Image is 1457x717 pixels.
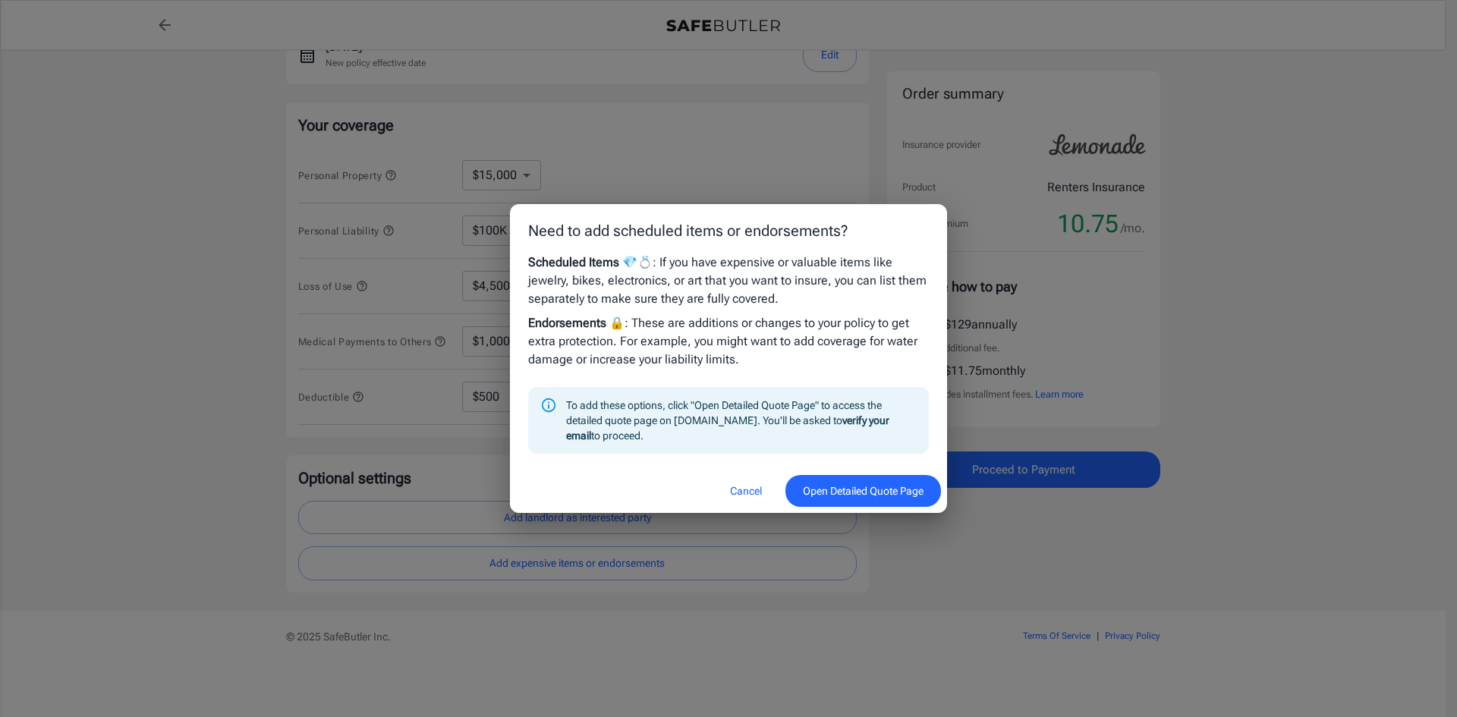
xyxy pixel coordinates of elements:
[528,255,653,269] strong: Scheduled Items 💎💍
[528,219,929,242] p: Need to add scheduled items or endorsements?
[528,314,929,369] p: : These are additions or changes to your policy to get extra protection. For example, you might w...
[785,475,941,508] button: Open Detailed Quote Page
[528,316,625,330] strong: Endorsements 🔒
[713,475,779,508] button: Cancel
[566,414,889,442] strong: verify your email
[566,392,917,449] div: To add these options, click "Open Detailed Quote Page" to access the detailed quote page on [DOMA...
[528,253,929,308] p: : If you have expensive or valuable items like jewelry, bikes, electronics, or art that you want ...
